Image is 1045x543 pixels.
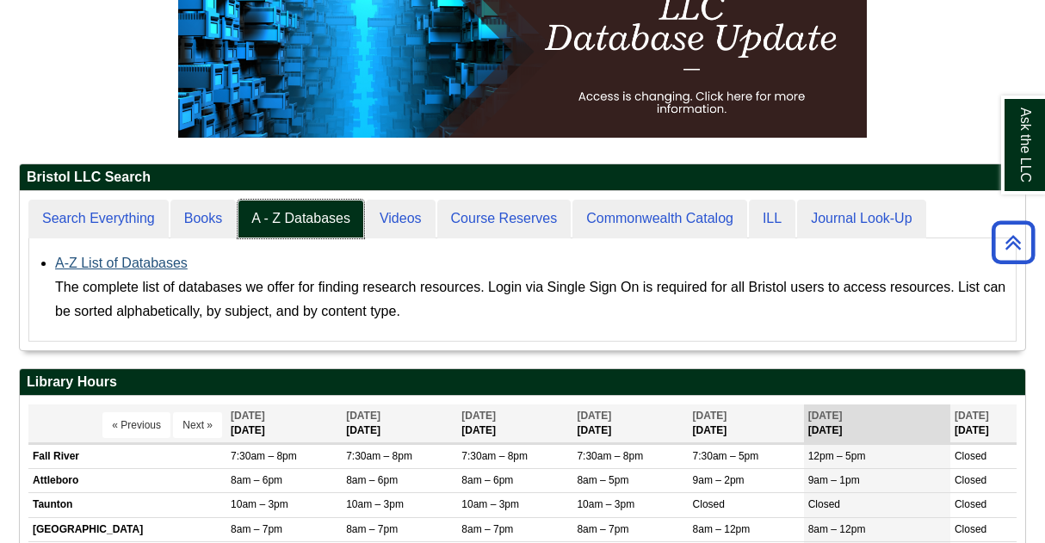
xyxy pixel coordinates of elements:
span: 8am – 7pm [577,523,628,535]
span: 8am – 6pm [461,474,513,486]
a: Videos [366,200,436,238]
h2: Bristol LLC Search [20,164,1025,191]
a: A-Z List of Databases [55,256,188,270]
span: 10am – 3pm [231,498,288,510]
th: [DATE] [572,404,688,443]
span: 8am – 6pm [346,474,398,486]
th: [DATE] [950,404,1017,443]
span: [DATE] [577,410,611,422]
th: [DATE] [689,404,804,443]
span: 10am – 3pm [461,498,519,510]
span: 8am – 7pm [461,523,513,535]
span: 9am – 1pm [808,474,860,486]
th: [DATE] [457,404,572,443]
span: [DATE] [693,410,727,422]
span: [DATE] [231,410,265,422]
span: [DATE] [808,410,843,422]
a: Search Everything [28,200,169,238]
span: Closed [955,474,986,486]
span: 12pm – 5pm [808,450,866,462]
span: 7:30am – 8pm [577,450,643,462]
span: 10am – 3pm [577,498,634,510]
a: Back to Top [986,231,1041,254]
span: Closed [693,498,725,510]
a: Journal Look-Up [797,200,925,238]
div: The complete list of databases we offer for finding research resources. Login via Single Sign On ... [55,275,1007,324]
span: 8am – 12pm [693,523,751,535]
th: [DATE] [342,404,457,443]
span: 7:30am – 8pm [346,450,412,462]
span: 7:30am – 8pm [231,450,297,462]
span: 8am – 6pm [231,474,282,486]
td: [GEOGRAPHIC_DATA] [28,517,226,541]
button: Next » [173,412,222,438]
span: [DATE] [461,410,496,422]
h2: Library Hours [20,369,1025,396]
a: ILL [749,200,795,238]
span: Closed [808,498,840,510]
a: Books [170,200,236,238]
span: 8am – 5pm [577,474,628,486]
span: [DATE] [955,410,989,422]
th: [DATE] [804,404,950,443]
td: Taunton [28,493,226,517]
span: 8am – 7pm [231,523,282,535]
span: Closed [955,450,986,462]
th: [DATE] [226,404,342,443]
span: 10am – 3pm [346,498,404,510]
span: Closed [955,523,986,535]
button: « Previous [102,412,170,438]
span: 8am – 12pm [808,523,866,535]
a: Course Reserves [437,200,572,238]
td: Fall River [28,445,226,469]
a: Commonwealth Catalog [572,200,747,238]
span: 8am – 7pm [346,523,398,535]
span: Closed [955,498,986,510]
span: 9am – 2pm [693,474,745,486]
span: [DATE] [346,410,380,422]
span: 7:30am – 8pm [461,450,528,462]
td: Attleboro [28,469,226,493]
span: 7:30am – 5pm [693,450,759,462]
a: A - Z Databases [238,200,364,238]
